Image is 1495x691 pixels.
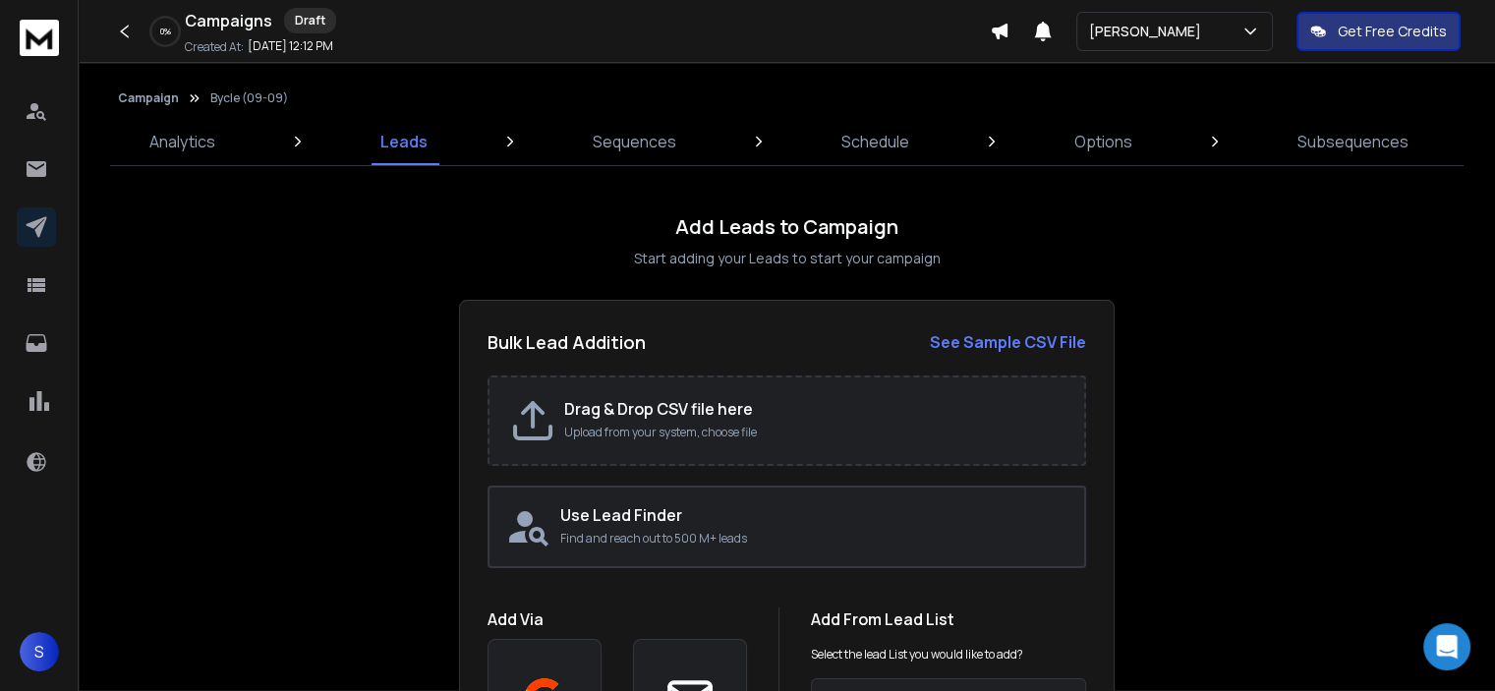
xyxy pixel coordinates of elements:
p: 0 % [160,26,171,37]
button: Get Free Credits [1296,12,1461,51]
strong: See Sample CSV File [930,331,1086,353]
a: Leads [369,118,439,165]
div: Open Intercom Messenger [1423,623,1470,670]
p: Analytics [149,130,215,153]
p: Find and reach out to 500 M+ leads [560,531,1068,547]
p: Select the lead List you would like to add? [811,647,1023,662]
p: Bycle (09-09) [210,90,288,106]
h2: Bulk Lead Addition [488,328,646,356]
h2: Drag & Drop CSV file here [564,397,1064,421]
button: S [20,632,59,671]
p: Leads [380,130,428,153]
p: Schedule [841,130,909,153]
a: Options [1063,118,1144,165]
button: Campaign [118,90,179,106]
p: Start adding your Leads to start your campaign [634,249,941,268]
p: [PERSON_NAME] [1089,22,1209,41]
a: Schedule [830,118,921,165]
h1: Add From Lead List [811,607,1086,631]
h1: Add Via [488,607,747,631]
p: Created At: [185,39,244,55]
div: Draft [284,8,336,33]
a: Analytics [138,118,227,165]
h1: Campaigns [185,9,272,32]
a: Subsequences [1286,118,1420,165]
p: Options [1074,130,1132,153]
p: Sequences [593,130,676,153]
p: Get Free Credits [1338,22,1447,41]
a: Sequences [581,118,688,165]
img: logo [20,20,59,56]
p: Upload from your system, choose file [564,425,1064,440]
p: [DATE] 12:12 PM [248,38,333,54]
p: Subsequences [1297,130,1409,153]
a: See Sample CSV File [930,330,1086,354]
h1: Add Leads to Campaign [675,213,898,241]
h2: Use Lead Finder [560,503,1068,527]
